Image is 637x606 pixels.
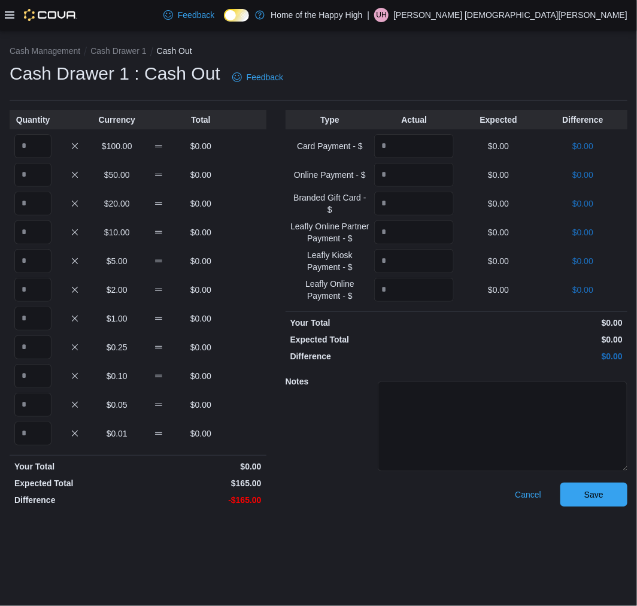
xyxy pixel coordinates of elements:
p: $0.00 [459,350,623,362]
p: $5.00 [98,255,135,267]
p: Actual [374,114,454,126]
input: Quantity [374,134,454,158]
input: Quantity [374,220,454,244]
a: Feedback [159,3,219,27]
p: $20.00 [98,198,135,210]
input: Quantity [14,335,51,359]
p: $0.00 [459,169,538,181]
p: Home of the Happy High [271,8,362,22]
p: $50.00 [98,169,135,181]
nav: An example of EuiBreadcrumbs [10,45,627,59]
input: Quantity [14,220,51,244]
p: $0.00 [459,317,623,329]
span: Feedback [178,9,214,21]
input: Quantity [374,278,454,302]
input: Quantity [374,163,454,187]
p: Card Payment - $ [290,140,370,152]
img: Cova [24,9,77,21]
button: Cash Out [157,46,192,56]
div: Umme Hani Huzefa Bagdadi [374,8,389,22]
button: Save [560,483,627,507]
p: $0.00 [459,140,538,152]
p: $0.00 [182,140,219,152]
input: Quantity [14,364,51,388]
p: Currency [98,114,135,126]
p: | [368,8,370,22]
p: Online Payment - $ [290,169,370,181]
p: $10.00 [98,226,135,238]
span: Feedback [247,71,283,83]
p: $0.00 [182,169,219,181]
p: $0.00 [543,255,623,267]
p: $0.00 [182,255,219,267]
p: Expected Total [14,477,135,489]
p: Your Total [14,460,135,472]
p: $0.00 [182,313,219,325]
p: $0.00 [459,198,538,210]
input: Quantity [14,393,51,417]
p: Branded Gift Card - $ [290,192,370,216]
p: Expected [459,114,538,126]
p: $0.00 [459,284,538,296]
p: Type [290,114,370,126]
input: Quantity [14,249,51,273]
span: Cancel [515,489,541,501]
span: Save [584,489,603,501]
p: $0.00 [543,169,623,181]
p: $165.00 [140,477,261,489]
p: $0.00 [140,460,261,472]
p: $0.00 [182,399,219,411]
p: $0.00 [459,226,538,238]
span: UH [377,8,387,22]
p: Leafly Online Payment - $ [290,278,370,302]
input: Quantity [14,134,51,158]
p: $100.00 [98,140,135,152]
input: Quantity [14,192,51,216]
p: Difference [14,494,135,506]
p: $0.00 [543,140,623,152]
p: $0.00 [459,334,623,346]
p: Expected Total [290,334,454,346]
input: Quantity [374,249,454,273]
p: $0.01 [98,428,135,440]
p: $0.00 [543,198,623,210]
p: $0.00 [182,370,219,382]
p: Leafly Kiosk Payment - $ [290,249,370,273]
p: Total [182,114,219,126]
p: Leafly Online Partner Payment - $ [290,220,370,244]
button: Cash Drawer 1 [90,46,146,56]
p: Difference [290,350,454,362]
p: $0.00 [182,341,219,353]
p: $0.00 [182,226,219,238]
p: Difference [543,114,623,126]
p: -$165.00 [140,494,261,506]
input: Quantity [14,278,51,302]
input: Quantity [14,307,51,331]
p: $0.05 [98,399,135,411]
p: $0.00 [182,284,219,296]
p: [PERSON_NAME] [DEMOGRAPHIC_DATA][PERSON_NAME] [393,8,627,22]
p: $1.00 [98,313,135,325]
p: Quantity [14,114,51,126]
input: Dark Mode [224,9,249,22]
input: Quantity [14,163,51,187]
input: Quantity [374,192,454,216]
h5: Notes [286,369,375,393]
p: $0.25 [98,341,135,353]
h1: Cash Drawer 1 : Cash Out [10,62,220,86]
p: $0.00 [543,284,623,296]
p: $0.00 [182,428,219,440]
input: Quantity [14,422,51,446]
p: $0.00 [543,226,623,238]
p: $0.10 [98,370,135,382]
p: $2.00 [98,284,135,296]
button: Cancel [510,483,546,507]
a: Feedback [227,65,288,89]
button: Cash Management [10,46,80,56]
p: Your Total [290,317,454,329]
p: $0.00 [459,255,538,267]
p: $0.00 [182,198,219,210]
